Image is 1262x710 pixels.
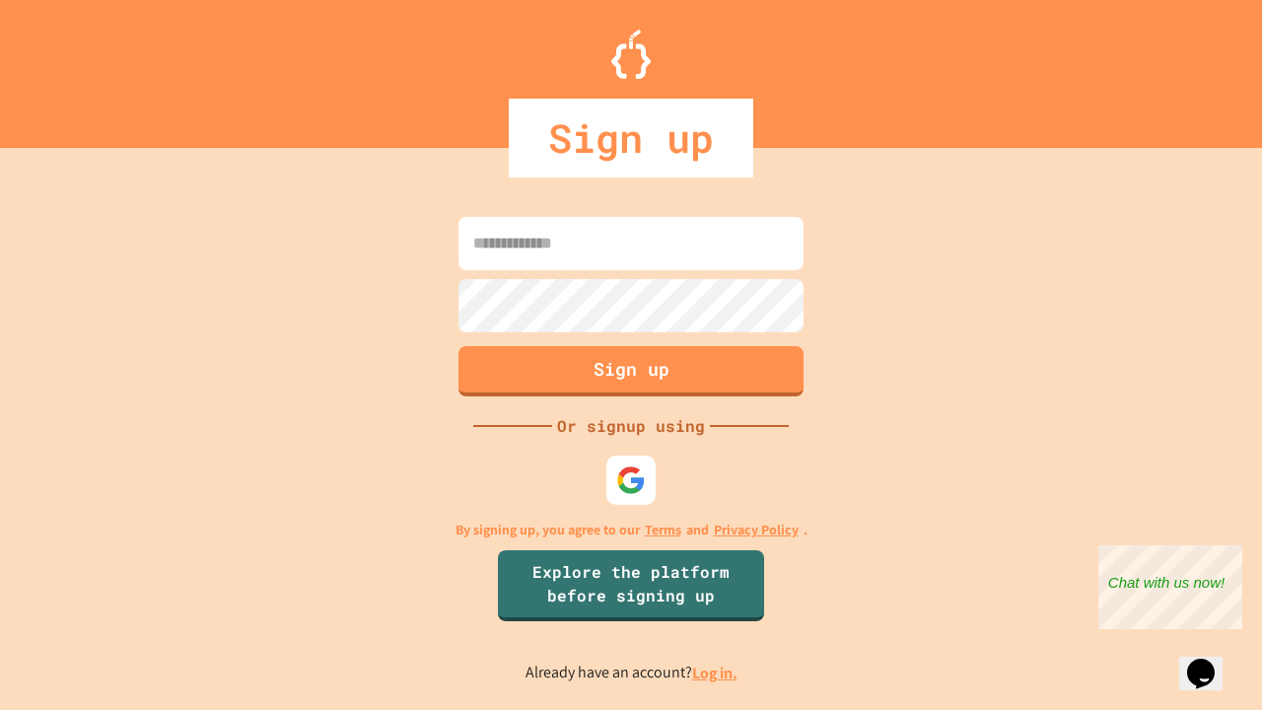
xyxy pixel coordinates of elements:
a: Log in. [692,663,737,683]
a: Privacy Policy [714,520,799,540]
div: Or signup using [552,414,710,438]
a: Explore the platform before signing up [498,550,764,621]
iframe: chat widget [1098,545,1242,629]
button: Sign up [458,346,804,396]
a: Terms [645,520,681,540]
iframe: chat widget [1179,631,1242,690]
div: Sign up [509,99,753,177]
p: By signing up, you agree to our and . [456,520,807,540]
p: Already have an account? [526,661,737,685]
img: Logo.svg [611,30,651,79]
img: google-icon.svg [616,465,646,495]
